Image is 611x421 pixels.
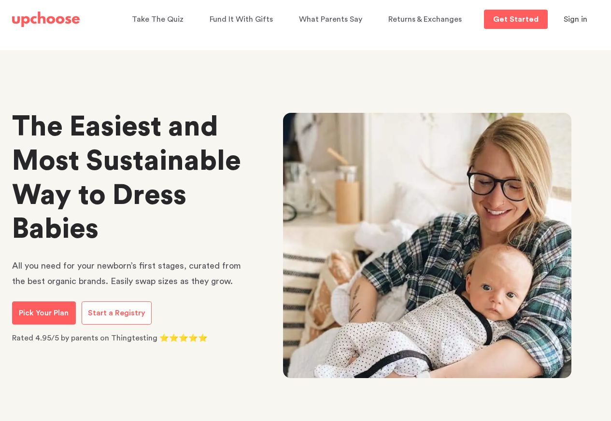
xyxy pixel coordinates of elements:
a: Get Started [484,10,548,29]
a: Take The Quiz [132,10,186,29]
a: Pick Your Plan [12,301,76,325]
img: newborn baby [283,113,571,378]
span: Take The Quiz [132,15,184,23]
strong: The Easiest and Most Sustainable Way to Dress Babies [12,113,241,243]
a: What Parents Say [299,10,365,29]
a: Start a Registry [82,301,152,325]
a: Fund It With Gifts [210,10,276,29]
span: What Parents Say [299,15,362,23]
img: UpChoose [12,12,80,27]
a: UpChoose [12,10,80,29]
span: Start a Registry [88,309,145,317]
a: Returns & Exchanges [388,10,465,29]
button: Sign in [552,10,599,29]
p: Get Started [493,15,539,23]
span: Returns & Exchanges [388,15,462,23]
p: Rated 4.95/5 by parents on Thingtesting ⭐⭐⭐⭐⭐ [12,332,244,345]
p: Pick Your Plan [19,307,69,319]
span: Sign in [564,15,587,23]
span: Fund It With Gifts [210,15,273,23]
span: All you need for your newborn’s first stages, curated from the best organic brands. Easily swap s... [12,261,241,285]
